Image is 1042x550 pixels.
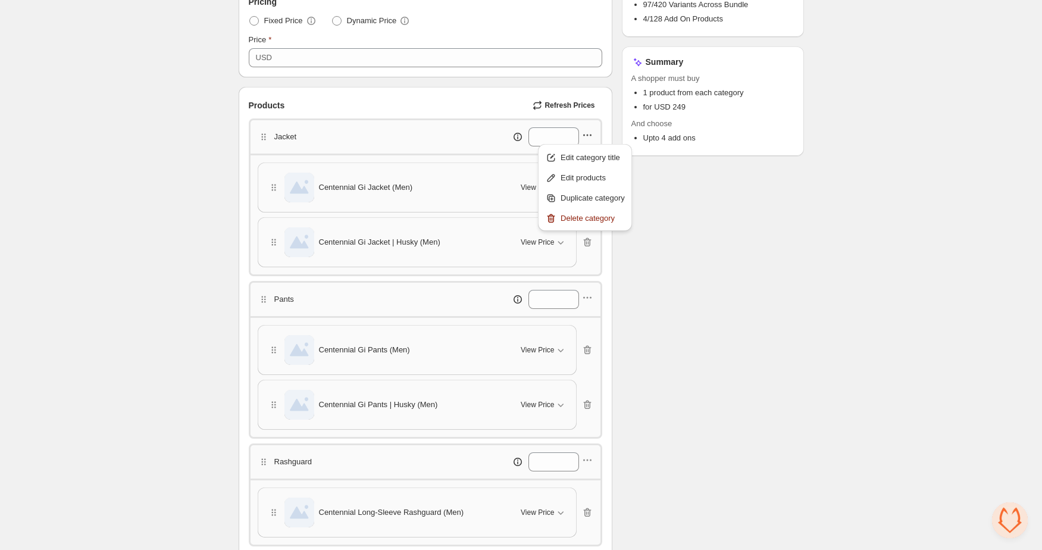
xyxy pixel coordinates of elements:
label: Price [249,34,272,46]
a: Open chat [992,502,1028,538]
img: Centennial Long-Sleeve Rashguard (Men) [284,498,314,527]
h3: Summary [646,56,684,68]
span: View Price [521,508,554,517]
div: USD [256,52,272,64]
p: Pants [274,293,294,305]
span: Centennial Gi Jacket (Men) [319,182,413,193]
button: Refresh Prices [528,97,602,114]
button: View Price [514,178,573,197]
span: Edit category title [561,152,625,164]
span: Products [249,99,285,111]
span: Dynamic Price [347,15,397,27]
span: Centennial Gi Jacket | Husky (Men) [319,236,440,248]
span: A shopper must buy [631,73,794,85]
span: View Price [521,345,554,355]
p: Jacket [274,131,297,143]
span: Duplicate category [561,192,625,204]
li: 1 product from each category [643,87,794,99]
img: Centennial Gi Pants (Men) [284,335,314,365]
span: Centennial Gi Pants | Husky (Men) [319,399,438,411]
span: Centennial Long-Sleeve Rashguard (Men) [319,507,464,518]
span: View Price [521,237,554,247]
span: Centennial Gi Pants (Men) [319,344,410,356]
span: Delete category [561,212,625,224]
span: View Price [521,400,554,410]
span: Refresh Prices [545,101,594,110]
span: Fixed Price [264,15,303,27]
span: 4/128 Add On Products [643,14,723,23]
button: View Price [514,233,573,252]
span: View Price [521,183,554,192]
button: View Price [514,503,573,522]
li: for USD 249 [643,101,794,113]
button: View Price [514,395,573,414]
button: View Price [514,340,573,360]
li: Upto 4 add ons [643,132,794,144]
span: Edit products [561,172,625,184]
img: Centennial Gi Jacket (Men) [284,173,314,202]
img: Centennial Gi Jacket | Husky (Men) [284,227,314,257]
img: Centennial Gi Pants | Husky (Men) [284,390,314,420]
p: Rashguard [274,456,312,468]
span: And choose [631,118,794,130]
